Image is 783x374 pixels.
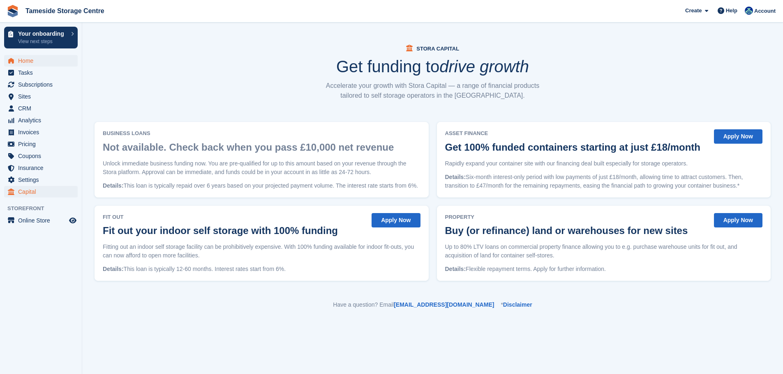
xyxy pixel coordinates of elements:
[714,129,762,144] button: Apply Now
[103,213,342,221] span: Fit Out
[18,150,67,162] span: Coupons
[4,79,78,90] a: menu
[4,138,78,150] a: menu
[4,186,78,197] a: menu
[4,126,78,138] a: menu
[18,138,67,150] span: Pricing
[4,55,78,67] a: menu
[416,46,459,52] span: Stora Capital
[336,58,529,75] h1: Get funding to
[103,181,420,190] p: This loan is typically repaid over 6 years based on your projected payment volume. The interest r...
[103,266,124,272] span: Details:
[445,173,763,190] p: Six-month interest-only period with low payments of just £18/month, allowing time to attract cust...
[22,4,108,18] a: Tameside Storage Centre
[445,174,466,180] span: Details:
[372,213,420,227] button: Apply Now
[18,126,67,138] span: Invoices
[4,27,78,48] a: Your onboarding View next steps
[18,174,67,186] span: Settings
[4,215,78,226] a: menu
[18,31,67,37] p: Your onboarding
[322,81,544,101] p: Accelerate your growth with Stora Capital — a range of financial products tailored to self storag...
[445,266,466,272] span: Details:
[18,91,67,102] span: Sites
[103,243,420,260] p: Fitting out an indoor self storage facility can be prohibitively expensive. With 100% funding ava...
[445,243,763,260] p: Up to 80% LTV loans on commercial property finance allowing you to e.g. purchase warehouse units ...
[7,204,82,213] span: Storefront
[4,115,78,126] a: menu
[445,142,700,153] h2: Get 100% funded containers starting at just £18/month
[4,162,78,174] a: menu
[745,7,753,15] img: Bud Froggatt
[445,265,763,273] p: Flexible repayment terms. Apply for further information.
[103,265,420,273] p: This loan is typically 12-60 months. Interest rates start from 6%.
[18,67,67,78] span: Tasks
[7,5,19,17] img: stora-icon-8386f47178a22dfd0bd8f6a31ec36ba5ce8667c1dd55bd0f319d3a0aa187defe.svg
[103,225,338,236] h2: Fit out your indoor self storage with 100% funding
[4,103,78,114] a: menu
[4,174,78,186] a: menu
[68,216,78,225] a: Preview store
[714,213,762,227] button: Apply Now
[18,55,67,67] span: Home
[394,301,494,308] a: [EMAIL_ADDRESS][DOMAIN_NAME]
[18,115,67,126] span: Analytics
[754,7,776,15] span: Account
[503,301,532,308] a: Disclaimer
[18,186,67,197] span: Capital
[445,213,692,221] span: Property
[103,142,394,153] h2: Not available. Check back when you pass £10,000 net revenue
[18,79,67,90] span: Subscriptions
[4,91,78,102] a: menu
[4,150,78,162] a: menu
[18,103,67,114] span: CRM
[95,301,771,309] p: Have a question? Email *
[445,129,704,138] span: Asset Finance
[726,7,737,15] span: Help
[18,162,67,174] span: Insurance
[685,7,702,15] span: Create
[103,129,398,138] span: Business Loans
[439,57,529,76] i: drive growth
[18,38,67,45] p: View next steps
[4,67,78,78] a: menu
[445,159,763,168] p: Rapidly expand your container site with our financing deal built especially for storage operators.
[18,215,67,226] span: Online Store
[445,225,688,236] h2: Buy (or refinance) land or warehouses for new sites
[103,182,124,189] span: Details:
[103,159,420,177] p: Unlock immediate business funding now. You are pre-qualified for up to this amount based on your ...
